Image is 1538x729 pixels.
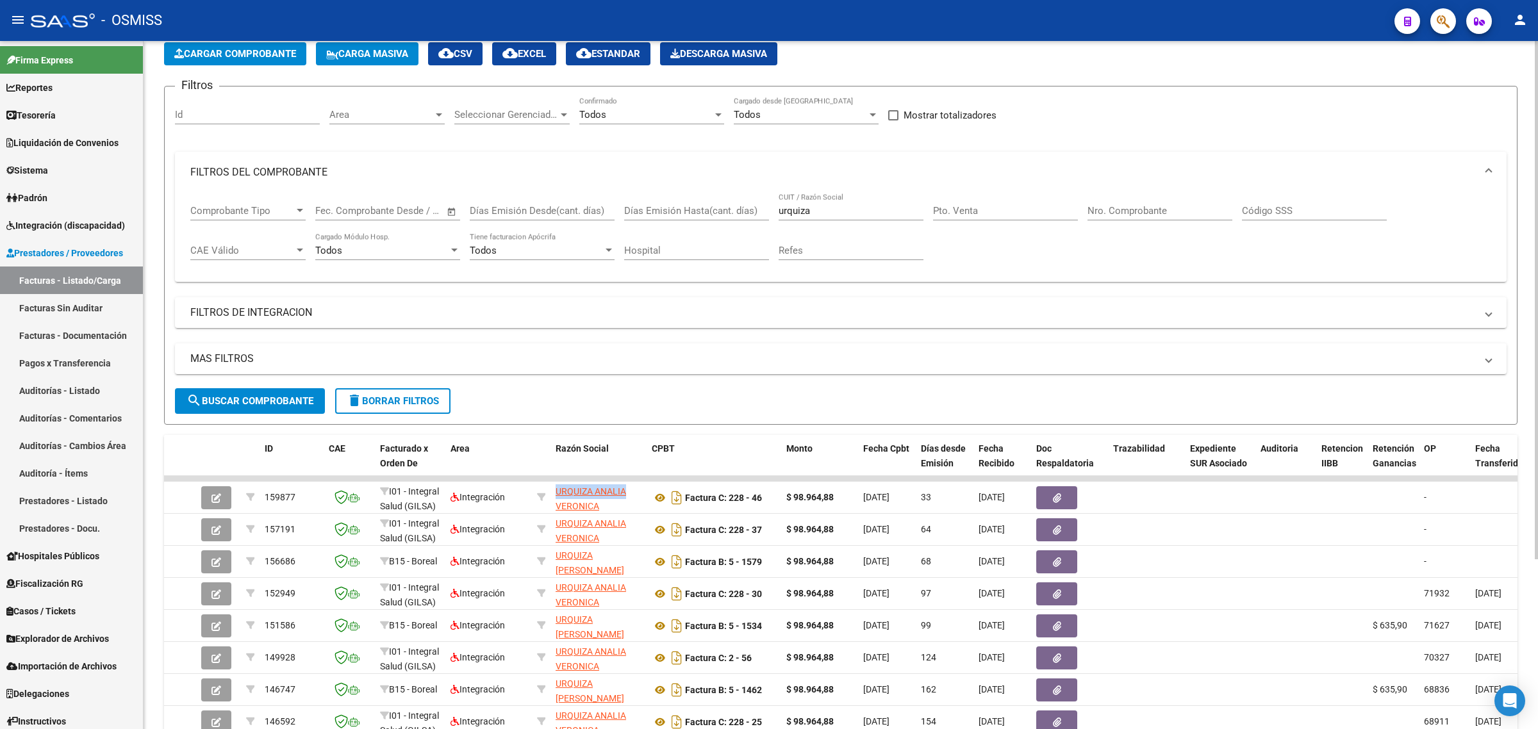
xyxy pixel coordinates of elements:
span: 146592 [265,716,295,726]
span: 71932 [1424,588,1450,598]
span: I01 - Integral Salud (GILSA) [380,518,439,543]
datatable-header-cell: Retencion IIBB [1316,435,1368,491]
span: Todos [579,109,606,120]
span: URQUIZA [PERSON_NAME] [556,678,624,703]
span: Comprobante Tipo [190,205,294,217]
datatable-header-cell: Razón Social [550,435,647,491]
span: Doc Respaldatoria [1036,443,1094,468]
span: Carga Masiva [326,48,408,60]
span: OP [1424,443,1436,454]
mat-panel-title: FILTROS DE INTEGRACION [190,306,1476,320]
span: Area [451,443,470,454]
span: 124 [921,652,936,662]
strong: $ 98.964,88 [786,588,834,598]
span: Auditoria [1261,443,1298,454]
span: [DATE] [979,620,1005,630]
strong: $ 98.964,88 [786,620,834,630]
i: Descargar documento [668,487,685,508]
span: [DATE] [979,588,1005,598]
span: CSV [438,48,472,60]
span: Mostrar totalizadores [904,108,996,123]
span: Borrar Filtros [347,395,439,407]
i: Descargar documento [668,616,685,636]
span: [DATE] [1475,588,1501,598]
button: CSV [428,42,483,65]
span: Buscar Comprobante [186,395,313,407]
input: End date [368,205,431,217]
strong: Factura C: 2 - 56 [685,653,752,663]
i: Descargar documento [668,648,685,668]
span: Firma Express [6,53,73,67]
span: Integración [451,684,505,694]
datatable-header-cell: Facturado x Orden De [375,435,445,491]
span: EXCEL [502,48,546,60]
span: 162 [921,684,936,694]
mat-icon: cloud_download [576,45,591,61]
mat-icon: delete [347,393,362,408]
datatable-header-cell: ID [260,435,324,491]
span: Integración [451,620,505,630]
span: - [1424,524,1426,534]
span: Días desde Emisión [921,443,966,468]
span: 146747 [265,684,295,694]
strong: $ 98.964,88 [786,492,834,502]
span: [DATE] [863,492,889,502]
span: $ 635,90 [1373,620,1407,630]
i: Descargar documento [668,584,685,604]
div: 27302333454 [556,644,641,671]
datatable-header-cell: Retención Ganancias [1368,435,1419,491]
datatable-header-cell: Monto [781,435,858,491]
span: Sistema [6,163,48,177]
span: Integración [451,716,505,726]
span: URQUIZA ANALIA VERONICA [556,518,626,543]
button: Carga Masiva [316,42,418,65]
span: Todos [315,245,342,256]
span: Integración [451,652,505,662]
h3: Filtros [175,76,219,94]
span: Integración [451,556,505,566]
mat-icon: person [1512,12,1528,28]
datatable-header-cell: CPBT [647,435,781,491]
span: [DATE] [979,652,1005,662]
datatable-header-cell: Area [445,435,532,491]
span: [DATE] [863,556,889,566]
span: CAE [329,443,345,454]
span: Monto [786,443,813,454]
span: URQUIZA ANALIA VERONICA [556,582,626,607]
span: CAE Válido [190,245,294,256]
span: I01 - Integral Salud (GILSA) [380,646,439,671]
input: Start date [315,205,357,217]
span: - [1424,556,1426,566]
span: Todos [470,245,497,256]
strong: Factura B: 5 - 1579 [685,557,762,567]
strong: $ 98.964,88 [786,524,834,534]
span: - [1424,492,1426,502]
span: [DATE] [863,684,889,694]
span: Prestadores / Proveedores [6,246,123,260]
span: 70327 [1424,652,1450,662]
mat-icon: cloud_download [438,45,454,61]
span: ID [265,443,273,454]
span: 149928 [265,652,295,662]
span: [DATE] [1475,684,1501,694]
i: Descargar documento [668,520,685,540]
span: Tesorería [6,108,56,122]
span: Casos / Tickets [6,604,76,618]
datatable-header-cell: Fecha Cpbt [858,435,916,491]
span: B15 - Boreal [389,556,437,566]
button: Descarga Masiva [660,42,777,65]
span: Retención Ganancias [1373,443,1416,468]
span: Area [329,109,433,120]
span: [DATE] [1475,652,1501,662]
div: Open Intercom Messenger [1494,685,1525,716]
span: - OSMISS [101,6,162,35]
span: URQUIZA [PERSON_NAME] [556,550,624,575]
datatable-header-cell: Fecha Recibido [973,435,1031,491]
datatable-header-cell: Días desde Emisión [916,435,973,491]
div: 27302333454 [556,580,641,607]
button: Buscar Comprobante [175,388,325,414]
span: Delegaciones [6,687,69,701]
span: 152949 [265,588,295,598]
span: Fecha Cpbt [863,443,909,454]
span: 68 [921,556,931,566]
